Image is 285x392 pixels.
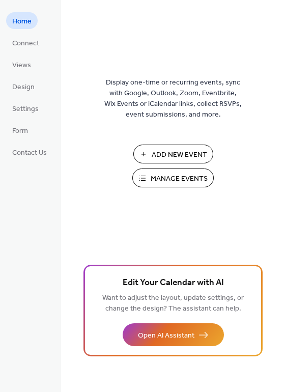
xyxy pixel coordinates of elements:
span: Connect [12,38,39,49]
span: Open AI Assistant [138,330,194,341]
a: Connect [6,34,45,51]
span: Home [12,16,32,27]
button: Open AI Assistant [123,323,224,346]
span: Settings [12,104,39,115]
span: Design [12,82,35,93]
span: Display one-time or recurring events, sync with Google, Outlook, Zoom, Eventbrite, Wix Events or ... [104,77,242,120]
a: Home [6,12,38,29]
a: Views [6,56,37,73]
span: Contact Us [12,148,47,158]
span: Edit Your Calendar with AI [123,276,224,290]
a: Settings [6,100,45,117]
button: Manage Events [132,169,214,187]
span: Form [12,126,28,136]
a: Contact Us [6,144,53,160]
button: Add New Event [133,145,213,163]
a: Form [6,122,34,138]
span: Views [12,60,31,71]
span: Add New Event [152,150,207,160]
span: Manage Events [151,174,208,184]
span: Want to adjust the layout, update settings, or change the design? The assistant can help. [102,291,244,316]
a: Design [6,78,41,95]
